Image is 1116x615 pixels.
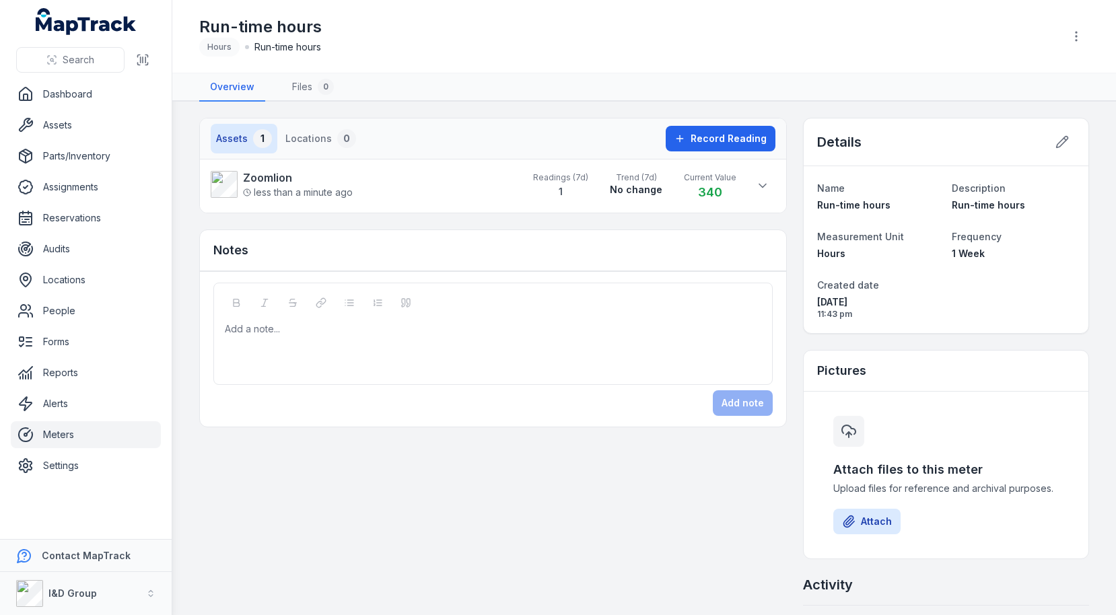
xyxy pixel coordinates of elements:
span: Search [63,53,94,67]
span: Description [952,182,1006,194]
a: Audits [11,236,161,262]
strong: 340 [698,185,722,199]
a: Settings [11,452,161,479]
div: 0 [318,79,334,95]
strong: No change [610,183,662,196]
a: Locations [11,266,161,293]
button: Attach [833,509,901,534]
button: Assets1 [211,124,277,153]
h3: Notes [213,241,248,260]
span: 1 Week [952,248,985,259]
a: Assignments [11,174,161,201]
span: Readings (7d) [533,172,588,183]
span: Name [817,182,845,194]
span: Created date [817,279,879,291]
button: Search [16,47,125,73]
span: Record Reading [691,132,767,145]
h3: Pictures [817,361,866,380]
span: [DATE] [817,295,940,309]
a: Alerts [11,390,161,417]
button: Record Reading [666,126,775,151]
strong: Contact MapTrack [42,550,131,561]
a: Files0 [281,73,345,102]
h3: Attach files to this meter [833,460,1059,479]
span: Upload files for reference and archival purposes. [833,482,1059,495]
div: 0 [337,129,356,148]
span: Measurement Unit [817,231,904,242]
a: Meters [11,421,161,448]
h2: Activity [803,575,853,594]
strong: I&D Group [48,587,97,599]
h2: Details [817,133,862,151]
span: Hours [817,248,845,259]
span: Current Value [684,172,736,183]
span: Run-time hours [254,40,321,54]
strong: Zoomlion [243,170,353,186]
span: Run-time hours [817,199,891,211]
button: Locations0 [280,124,361,153]
div: Hours [199,38,240,57]
a: Forms [11,328,161,355]
a: Overview [199,73,265,102]
div: 1 [253,129,272,148]
a: People [11,297,161,324]
span: less than a minute ago [243,186,353,199]
a: Dashboard [11,81,161,108]
h1: Run-time hours [199,16,322,38]
a: Parts/Inventory [11,143,161,170]
span: Trend (7d) [610,172,662,183]
strong: 1 [559,186,563,197]
span: Run-time hours [952,199,1025,211]
a: Reports [11,359,161,386]
a: Assets [11,112,161,139]
span: Frequency [952,231,1002,242]
a: MapTrack [36,8,137,35]
a: Reservations [11,205,161,231]
a: Zoomlionless than a minute ago [211,170,520,199]
span: 11:43 pm [817,309,940,320]
time: 05/10/2025, 11:43:04 pm [817,295,940,320]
